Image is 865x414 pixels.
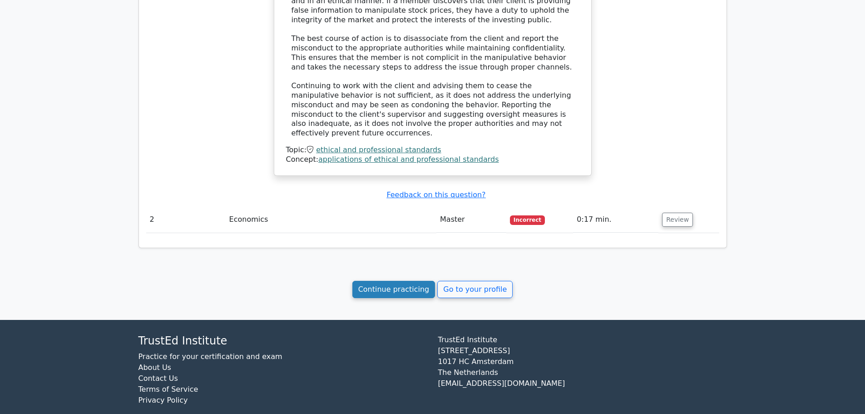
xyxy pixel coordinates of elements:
td: Master [436,207,506,233]
a: Privacy Policy [138,396,188,404]
div: Topic: [286,145,579,155]
a: applications of ethical and professional standards [318,155,499,164]
a: Terms of Service [138,385,198,394]
td: 2 [146,207,226,233]
a: Continue practicing [352,281,435,298]
h4: TrustEd Institute [138,334,427,348]
td: Economics [226,207,436,233]
div: TrustEd Institute [STREET_ADDRESS] 1017 HC Amsterdam The Netherlands [EMAIL_ADDRESS][DOMAIN_NAME] [433,334,732,413]
a: Feedback on this question? [386,190,485,199]
a: ethical and professional standards [316,145,441,154]
a: Practice for your certification and exam [138,352,282,361]
button: Review [662,213,693,227]
a: Contact Us [138,374,178,383]
a: Go to your profile [437,281,513,298]
td: 0:17 min. [573,207,658,233]
a: About Us [138,363,171,372]
div: Concept: [286,155,579,165]
span: Incorrect [510,215,545,224]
